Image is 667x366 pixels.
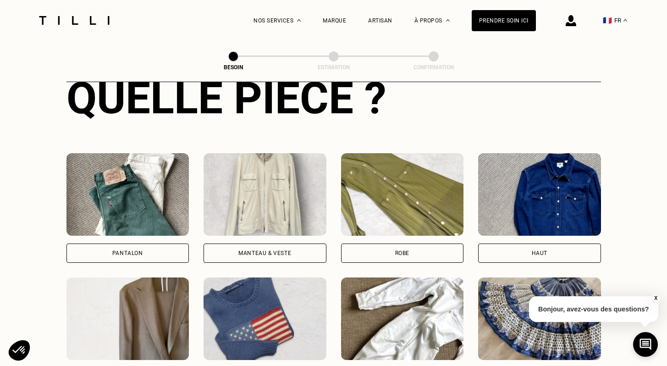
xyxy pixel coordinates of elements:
div: Manteau & Veste [238,250,291,256]
a: Prendre soin ici [472,10,536,31]
img: Tilli retouche votre Combinaison [341,277,464,360]
a: Artisan [368,17,392,24]
div: Confirmation [388,64,480,71]
img: Logo du service de couturière Tilli [36,16,113,25]
a: Marque [323,17,346,24]
img: Tilli retouche votre Tailleur [66,277,189,360]
div: Robe [395,250,409,256]
img: Menu déroulant [297,19,301,22]
button: X [651,293,660,303]
div: Besoin [187,64,279,71]
img: menu déroulant [623,19,627,22]
div: Haut [532,250,547,256]
img: Tilli retouche votre Jupe [478,277,601,360]
span: 🇫🇷 [603,16,612,25]
img: Tilli retouche votre Haut [478,153,601,236]
p: Bonjour, avez-vous des questions? [529,296,658,322]
img: icône connexion [566,15,576,26]
img: Tilli retouche votre Robe [341,153,464,236]
img: Tilli retouche votre Manteau & Veste [204,153,326,236]
div: Estimation [288,64,380,71]
img: Tilli retouche votre Pull & gilet [204,277,326,360]
img: Menu déroulant à propos [446,19,450,22]
img: Tilli retouche votre Pantalon [66,153,189,236]
div: Pantalon [112,250,143,256]
div: Quelle pièce ? [66,72,601,124]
